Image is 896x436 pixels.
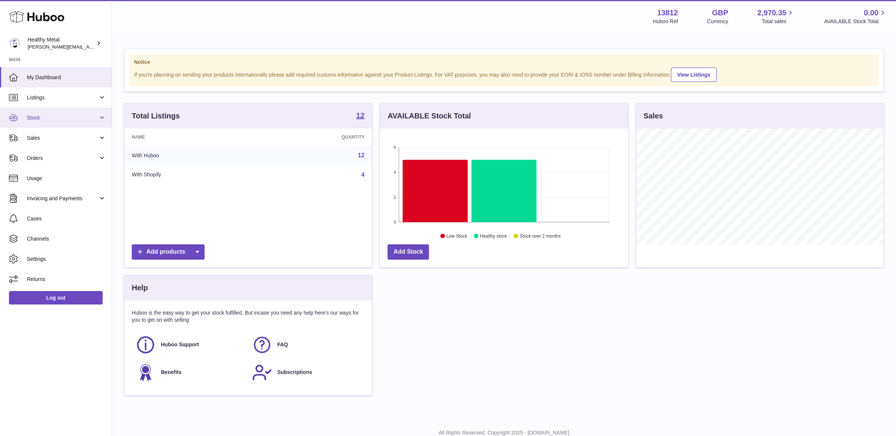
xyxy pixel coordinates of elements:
text: 6 [394,145,396,149]
strong: GBP [712,8,728,18]
div: Huboo Ref [653,18,678,25]
text: Healthy stock [480,234,507,239]
a: Benefits [136,362,245,383]
a: 2,970.35 Total sales [757,8,795,25]
span: Listings [27,94,98,101]
a: Add products [132,244,205,260]
span: Total sales [762,18,795,25]
span: FAQ [277,341,288,348]
a: Subscriptions [252,362,361,383]
text: 4 [394,170,396,174]
a: Huboo Support [136,335,245,355]
td: With Shopify [124,165,258,185]
span: Returns [27,276,106,283]
text: 2 [394,195,396,200]
span: Stock [27,114,98,121]
img: jose@healthy-metal.com [9,38,20,49]
h3: Total Listings [132,111,180,121]
span: Benefits [161,369,181,376]
span: My Dashboard [27,74,106,81]
text: 0 [394,220,396,224]
span: [PERSON_NAME][EMAIL_ADDRESS][DOMAIN_NAME] [28,44,150,50]
a: View Listings [671,68,717,82]
span: Invoicing and Payments [27,195,98,202]
a: 0.00 AVAILABLE Stock Total [824,8,887,25]
span: Usage [27,175,106,182]
text: Stock over 2 months [520,234,561,239]
span: Cases [27,215,106,222]
span: Orders [27,155,98,162]
span: Settings [27,256,106,263]
div: Currency [707,18,728,25]
a: Log out [9,291,103,304]
span: AVAILABLE Stock Total [824,18,887,25]
div: If you're planning on sending your products internationally please add required customs informati... [134,67,874,82]
span: 2,970.35 [757,8,787,18]
strong: Notice [134,59,874,66]
span: 0.00 [864,8,878,18]
p: Huboo is the easy way to get your stock fulfilled. But incase you need any help here's our ways f... [132,309,364,324]
a: 4 [361,171,364,178]
td: With Huboo [124,146,258,165]
h3: Sales [644,111,663,121]
a: 12 [358,152,365,158]
strong: 13812 [657,8,678,18]
text: Low Stock [447,234,467,239]
th: Name [124,129,258,146]
a: 12 [356,112,364,121]
th: Quantity [258,129,372,146]
strong: 12 [356,112,364,119]
div: Healthy Metal [28,36,95,50]
h3: Help [132,283,148,293]
a: FAQ [252,335,361,355]
span: Channels [27,235,106,242]
a: Add Stock [388,244,429,260]
span: Subscriptions [277,369,312,376]
h3: AVAILABLE Stock Total [388,111,471,121]
span: Huboo Support [161,341,199,348]
span: Sales [27,134,98,142]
